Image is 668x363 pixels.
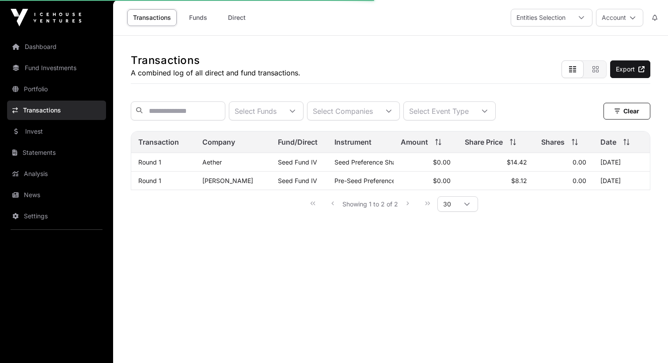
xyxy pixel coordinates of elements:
a: Transactions [7,101,106,120]
span: $8.12 [511,177,527,184]
span: Amount [401,137,428,147]
p: A combined log of all direct and fund transactions. [131,67,300,78]
a: News [7,185,106,205]
span: Share Price [465,137,503,147]
span: Instrument [334,137,372,147]
a: Aether [202,158,222,166]
span: Rows per page [438,197,456,211]
a: Analysis [7,164,106,183]
span: 0.00 [573,158,586,166]
a: Seed Fund IV [278,177,317,184]
a: Statements [7,143,106,162]
img: Icehouse Ventures Logo [11,9,81,26]
h1: Transactions [131,53,300,67]
span: 0.00 [573,177,586,184]
span: Seed Preference Shares [334,158,405,166]
span: Fund/Direct [278,137,318,147]
a: Export [610,60,650,78]
div: Select Companies [307,102,378,120]
td: $0.00 [394,153,458,172]
button: Account [596,9,643,26]
span: Shares [541,137,565,147]
a: Fund Investments [7,58,106,78]
a: Portfolio [7,79,106,99]
a: Settings [7,206,106,226]
a: Direct [219,9,254,26]
a: [PERSON_NAME] [202,177,253,184]
span: $14.42 [507,158,527,166]
a: Transactions [127,9,177,26]
a: Seed Fund IV [278,158,317,166]
div: Select Event Type [404,102,474,120]
span: Showing 1 to 2 of 2 [342,200,398,208]
span: Transaction [138,137,179,147]
a: Round 1 [138,158,161,166]
span: Company [202,137,235,147]
a: Round 1 [138,177,161,184]
span: Date [600,137,616,147]
iframe: Chat Widget [624,321,668,363]
a: Funds [180,9,216,26]
td: [DATE] [593,153,650,172]
div: Select Funds [229,102,282,120]
button: Clear [603,103,650,120]
td: [DATE] [593,172,650,190]
div: Entities Selection [511,9,571,26]
a: Dashboard [7,37,106,56]
td: $0.00 [394,172,458,190]
span: Pre-Seed Preference Shares [334,177,417,184]
a: Invest [7,122,106,141]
